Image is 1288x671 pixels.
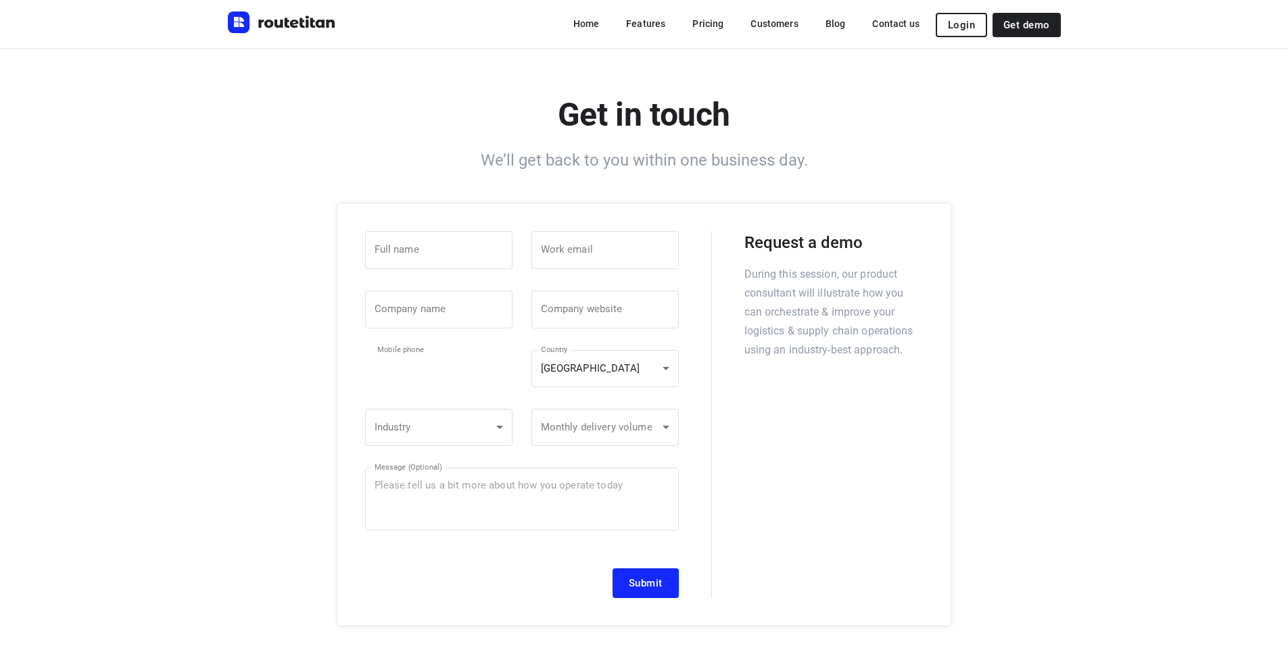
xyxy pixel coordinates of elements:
button: Submit [613,568,679,598]
div: ​ [365,409,512,446]
a: Features [615,11,676,36]
img: Routetitan logo [228,11,336,33]
span: Login [948,20,975,30]
span: Submit [629,578,663,589]
h6: We’ll get back to you within one business day. [228,149,1061,172]
h5: Request a demo [744,231,924,254]
a: Get demo [993,13,1060,37]
a: Contact us [861,11,930,36]
a: Routetitan [228,11,336,36]
span: Get demo [1003,20,1049,30]
p: During this session, our product consultant will illustrate how you can orchestrate & improve you... [744,265,924,359]
a: Home [563,11,611,36]
button: Login [936,13,987,37]
a: Pricing [682,11,734,36]
b: Get in touch [558,95,730,134]
a: Blog [815,11,857,36]
a: Customers [740,11,809,36]
div: ​ [531,409,679,446]
div: [GEOGRAPHIC_DATA] [531,350,679,387]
